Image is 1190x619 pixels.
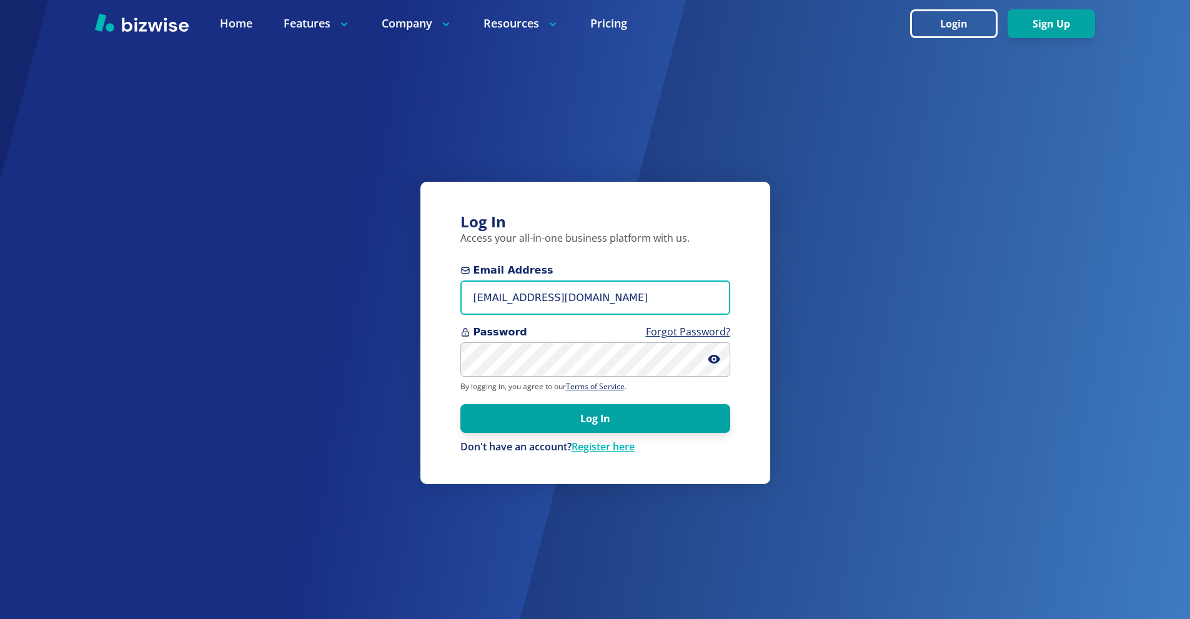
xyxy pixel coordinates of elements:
span: Password [460,325,730,340]
img: Bizwise Logo [95,13,189,32]
h3: Log In [460,212,730,232]
p: Company [382,16,452,31]
p: Resources [483,16,559,31]
a: Terms of Service [566,381,625,392]
span: Email Address [460,263,730,278]
a: Home [220,16,252,31]
button: Login [910,9,998,38]
a: Login [910,18,1008,30]
button: Log In [460,404,730,433]
a: Register here [572,440,635,453]
p: Features [284,16,350,31]
p: Access your all-in-one business platform with us. [460,232,730,245]
a: Sign Up [1008,18,1095,30]
a: Pricing [590,16,627,31]
p: Don't have an account? [460,440,730,454]
p: By logging in, you agree to our . [460,382,730,392]
a: Forgot Password? [646,325,730,339]
div: Don't have an account?Register here [460,440,730,454]
input: you@example.com [460,280,730,315]
button: Sign Up [1008,9,1095,38]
